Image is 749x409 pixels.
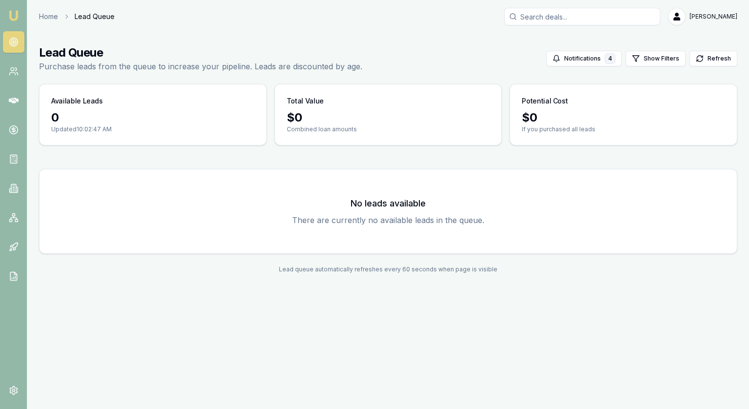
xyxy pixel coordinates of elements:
span: Lead Queue [75,12,115,21]
img: emu-icon-u.png [8,10,20,21]
p: Combined loan amounts [287,125,490,133]
h3: Potential Cost [522,96,568,106]
div: $ 0 [522,110,725,125]
input: Search deals [504,8,660,25]
button: Show Filters [626,51,686,66]
p: If you purchased all leads [522,125,725,133]
button: Refresh [690,51,737,66]
p: Updated 10:02:47 AM [51,125,255,133]
div: 4 [605,53,615,64]
span: [PERSON_NAME] [690,13,737,20]
h3: Available Leads [51,96,103,106]
a: Home [39,12,58,21]
h3: No leads available [51,197,725,210]
p: There are currently no available leads in the queue. [51,214,725,226]
div: $ 0 [287,110,490,125]
div: 0 [51,110,255,125]
nav: breadcrumb [39,12,115,21]
h3: Total Value [287,96,324,106]
button: Notifications4 [546,51,622,66]
p: Purchase leads from the queue to increase your pipeline. Leads are discounted by age. [39,61,362,72]
div: Lead queue automatically refreshes every 60 seconds when page is visible [39,266,737,273]
h1: Lead Queue [39,45,362,61]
